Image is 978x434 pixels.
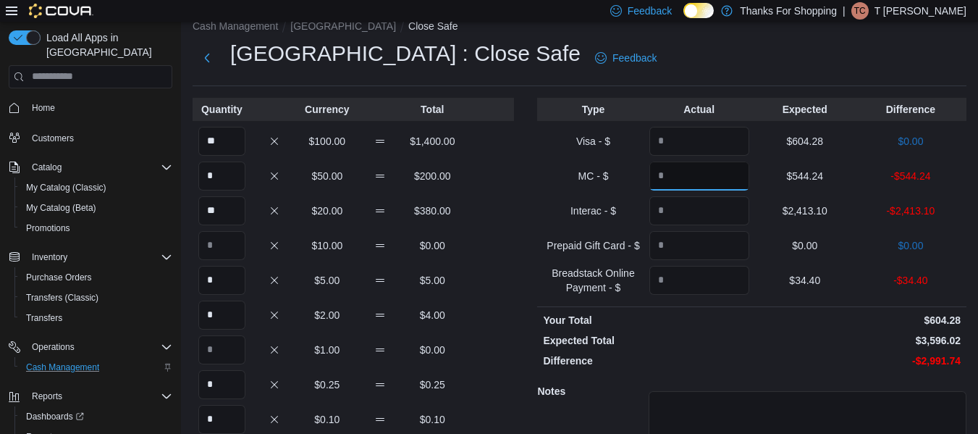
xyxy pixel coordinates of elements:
[755,238,855,253] p: $0.00
[861,169,961,183] p: -$544.24
[193,20,278,32] button: Cash Management
[649,162,749,191] input: Quantity
[740,2,837,20] p: Thanks For Shopping
[649,102,749,117] p: Actual
[303,412,350,427] p: $0.10
[198,127,245,156] input: Quantity
[230,39,581,68] h1: [GEOGRAPHIC_DATA] : Close Safe
[20,199,102,217] a: My Catalog (Beta)
[409,343,456,357] p: $0.00
[26,312,62,324] span: Transfers
[409,308,456,322] p: $4.00
[14,406,178,427] a: Dashboards
[683,3,714,18] input: Dark Mode
[3,386,178,406] button: Reports
[14,288,178,308] button: Transfers (Classic)
[20,289,104,306] a: Transfers (Classic)
[409,169,456,183] p: $200.00
[26,182,106,193] span: My Catalog (Classic)
[32,391,62,402] span: Reports
[409,204,456,218] p: $380.00
[20,220,76,237] a: Promotions
[20,220,172,237] span: Promotions
[303,377,350,392] p: $0.25
[649,231,749,260] input: Quantity
[26,411,84,422] span: Dashboards
[20,408,172,425] span: Dashboards
[543,169,643,183] p: MC - $
[303,204,350,218] p: $20.00
[198,162,245,191] input: Quantity
[198,266,245,295] input: Quantity
[20,309,172,327] span: Transfers
[303,308,350,322] p: $2.00
[543,102,643,117] p: Type
[198,231,245,260] input: Quantity
[29,4,93,18] img: Cova
[755,204,855,218] p: $2,413.10
[20,359,105,376] a: Cash Management
[543,134,643,149] p: Visa - $
[649,196,749,225] input: Quantity
[755,313,961,327] p: $604.28
[861,273,961,288] p: -$34.40
[628,4,672,18] span: Feedback
[755,134,855,149] p: $604.28
[409,134,456,149] p: $1,400.00
[409,377,456,392] p: $0.25
[290,20,396,32] button: [GEOGRAPHIC_DATA]
[20,179,112,196] a: My Catalog (Classic)
[3,127,178,148] button: Customers
[14,218,178,238] button: Promotions
[3,97,178,118] button: Home
[861,238,961,253] p: $0.00
[26,222,70,234] span: Promotions
[649,127,749,156] input: Quantity
[26,202,96,214] span: My Catalog (Beta)
[26,362,99,373] span: Cash Management
[3,337,178,357] button: Operations
[755,273,855,288] p: $34.40
[755,354,961,368] p: -$2,991.74
[3,157,178,178] button: Catalog
[32,162,62,173] span: Catalog
[755,102,855,117] p: Expected
[32,133,74,144] span: Customers
[26,388,172,405] span: Reports
[26,249,172,266] span: Inventory
[41,30,172,59] span: Load All Apps in [GEOGRAPHIC_DATA]
[303,102,350,117] p: Currency
[589,43,662,72] a: Feedback
[198,196,245,225] input: Quantity
[755,169,855,183] p: $544.24
[408,20,458,32] button: Close Safe
[32,341,75,353] span: Operations
[3,247,178,267] button: Inventory
[612,51,657,65] span: Feedback
[20,269,172,286] span: Purchase Orders
[543,266,643,295] p: Breadstack Online Payment - $
[32,251,67,263] span: Inventory
[20,289,172,306] span: Transfers (Classic)
[755,333,961,348] p: $3,596.02
[26,249,73,266] button: Inventory
[303,169,350,183] p: $50.00
[26,338,172,356] span: Operations
[543,333,749,348] p: Expected Total
[14,308,178,328] button: Transfers
[14,178,178,198] button: My Catalog (Classic)
[537,377,646,406] h5: Notes
[193,43,222,72] button: Next
[26,128,172,146] span: Customers
[26,130,80,147] a: Customers
[543,313,749,327] p: Your Total
[409,102,456,117] p: Total
[32,102,55,114] span: Home
[409,273,456,288] p: $5.00
[543,204,643,218] p: Interac - $
[843,2,846,20] p: |
[26,338,80,356] button: Operations
[303,238,350,253] p: $10.00
[198,102,245,117] p: Quantity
